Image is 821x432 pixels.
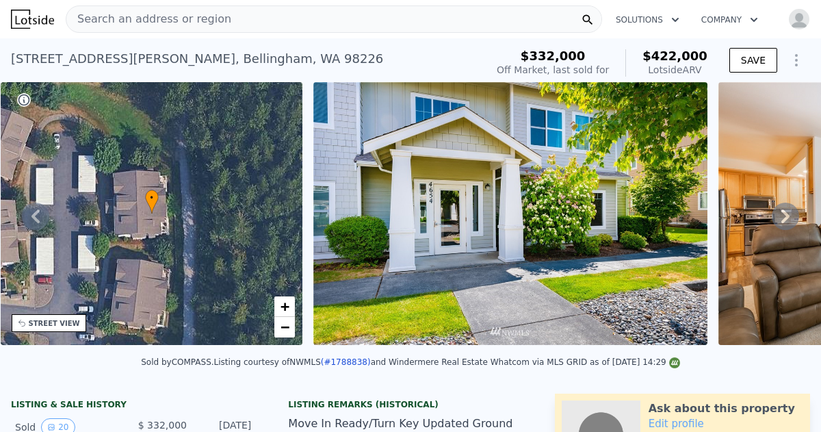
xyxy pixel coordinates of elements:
button: SAVE [729,48,777,73]
span: − [281,318,289,335]
div: Sold by COMPASS . [141,357,213,367]
a: (#1788838) [321,357,371,367]
button: Show Options [783,47,810,74]
div: Lotside ARV [642,63,707,77]
div: Listing courtesy of NWMLS and Windermere Real Estate Whatcom via MLS GRID as of [DATE] 14:29 [214,357,680,367]
span: $332,000 [521,49,586,63]
a: Edit profile [649,418,704,430]
span: $ 332,000 [138,420,187,431]
span: $422,000 [642,49,707,63]
div: Listing Remarks (Historical) [288,399,532,410]
div: • [145,190,159,214]
div: [STREET_ADDRESS][PERSON_NAME] , Bellingham , WA 98226 [11,49,383,68]
div: Off Market, last sold for [497,63,609,77]
span: Search an address or region [66,11,231,27]
img: NWMLS Logo [669,357,680,368]
img: Lotside [11,10,54,29]
img: Sale: 132142835 Parcel: 102774499 [313,82,707,345]
a: Zoom out [274,317,295,338]
span: • [145,192,159,204]
span: + [281,298,289,315]
div: Ask about this property [649,401,795,417]
div: LISTING & SALE HISTORY [11,399,255,413]
div: STREET VIEW [29,318,80,329]
button: Company [690,8,769,32]
img: avatar [788,8,810,30]
button: Solutions [605,8,690,32]
a: Zoom in [274,296,295,317]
